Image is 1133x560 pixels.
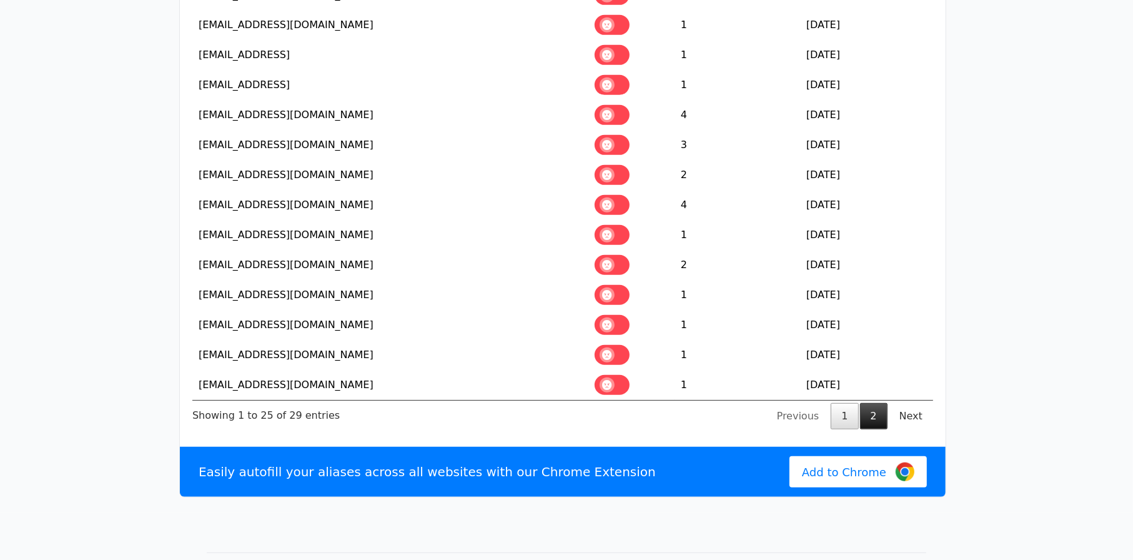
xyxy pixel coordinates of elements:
[192,40,588,70] td: [EMAIL_ADDRESS]
[192,250,588,280] td: [EMAIL_ADDRESS][DOMAIN_NAME]
[800,340,933,370] td: [DATE]
[675,310,800,340] td: 1
[675,220,800,250] td: 1
[800,160,933,190] td: [DATE]
[800,10,933,40] td: [DATE]
[675,130,800,160] td: 3
[192,10,588,40] td: [EMAIL_ADDRESS][DOMAIN_NAME]
[192,160,588,190] td: [EMAIL_ADDRESS][DOMAIN_NAME]
[800,250,933,280] td: [DATE]
[675,100,800,130] td: 4
[199,463,656,481] p: Easily autofill your aliases across all websites with our Chrome Extension
[675,370,800,400] td: 1
[192,370,588,400] td: [EMAIL_ADDRESS][DOMAIN_NAME]
[192,220,588,250] td: [EMAIL_ADDRESS][DOMAIN_NAME]
[800,370,933,400] td: [DATE]
[789,456,927,487] a: Add to Chrome
[800,40,933,70] td: [DATE]
[675,40,800,70] td: 1
[192,130,588,160] td: [EMAIL_ADDRESS][DOMAIN_NAME]
[192,100,588,130] td: [EMAIL_ADDRESS][DOMAIN_NAME]
[675,340,800,370] td: 1
[889,403,933,429] a: Next
[766,403,830,429] a: Previous
[192,190,588,220] td: [EMAIL_ADDRESS][DOMAIN_NAME]
[675,280,800,310] td: 1
[192,401,340,423] div: Showing 1 to 25 of 29 entries
[675,160,800,190] td: 2
[860,403,888,429] a: 2
[831,403,858,429] a: 1
[800,190,933,220] td: [DATE]
[192,310,588,340] td: [EMAIL_ADDRESS][DOMAIN_NAME]
[800,280,933,310] td: [DATE]
[192,70,588,100] td: [EMAIL_ADDRESS]
[896,462,914,481] img: Google Chrome Logo
[675,10,800,40] td: 1
[675,250,800,280] td: 2
[800,220,933,250] td: [DATE]
[800,130,933,160] td: [DATE]
[192,280,588,310] td: [EMAIL_ADDRESS][DOMAIN_NAME]
[800,310,933,340] td: [DATE]
[675,70,800,100] td: 1
[800,100,933,130] td: [DATE]
[192,340,588,370] td: [EMAIL_ADDRESS][DOMAIN_NAME]
[802,464,886,481] span: Add to Chrome
[675,190,800,220] td: 4
[800,70,933,100] td: [DATE]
